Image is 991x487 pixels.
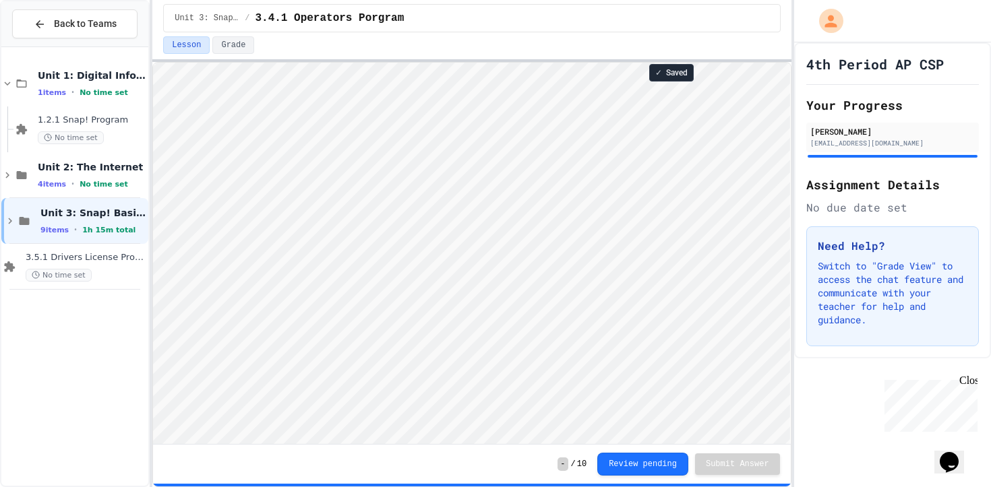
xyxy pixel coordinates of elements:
span: No time set [38,131,104,144]
div: [PERSON_NAME] [810,125,975,137]
span: 1h 15m total [82,226,136,234]
span: No time set [80,88,128,97]
span: 4 items [38,180,66,189]
span: Unit 3: Snap! Basics [175,13,239,24]
span: • [71,87,74,98]
button: Review pending [597,453,688,476]
iframe: chat widget [934,433,978,474]
h2: Your Progress [806,96,979,115]
div: [EMAIL_ADDRESS][DOMAIN_NAME] [810,138,975,148]
p: Switch to "Grade View" to access the chat feature and communicate with your teacher for help and ... [818,259,967,327]
span: - [558,457,568,471]
iframe: chat widget [879,375,978,432]
button: Lesson [163,36,210,54]
span: • [74,224,77,235]
span: 3.4.1 Operators Porgram [255,10,404,26]
span: Unit 2: The Internet [38,161,146,173]
span: 10 [577,459,587,469]
span: / [245,13,249,24]
iframe: Snap! Programming Environment [153,63,790,444]
button: Submit Answer [695,453,780,475]
span: 3.5.1 Drivers License Program [26,252,146,263]
button: Back to Teams [12,9,138,38]
span: Saved [666,67,688,78]
div: No due date set [806,199,979,216]
span: Submit Answer [706,459,769,469]
span: 1.2.1 Snap! Program [38,115,146,126]
h1: 4th Period AP CSP [806,55,944,73]
span: Unit 3: Snap! Basics [40,207,146,219]
span: • [71,178,74,189]
div: My Account [805,5,847,36]
span: ✓ [655,67,662,78]
h2: Assignment Details [806,175,979,194]
span: / [571,459,576,469]
span: Unit 1: Digital Information [38,69,146,82]
span: 1 items [38,88,66,97]
span: No time set [80,180,128,189]
button: Grade [212,36,254,54]
h3: Need Help? [818,238,967,254]
div: Chat with us now!Close [5,5,93,86]
span: 9 items [40,226,69,234]
span: Back to Teams [54,17,117,31]
span: No time set [26,269,92,282]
